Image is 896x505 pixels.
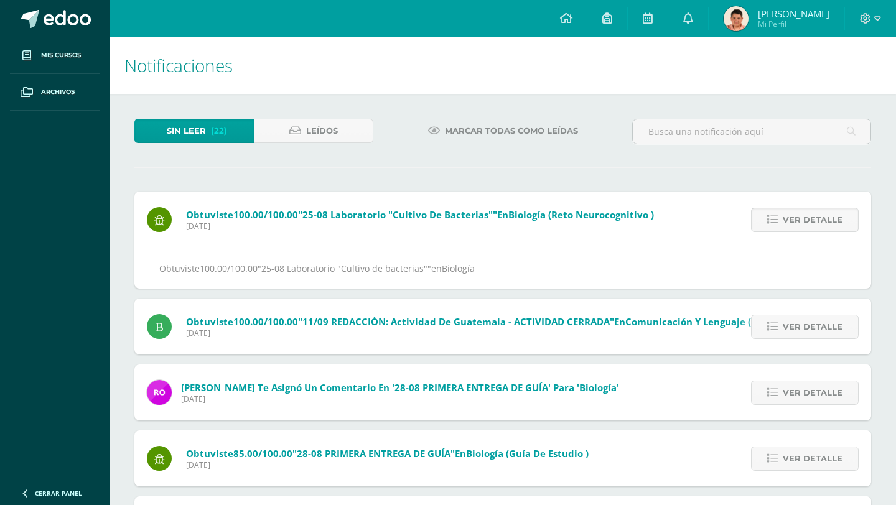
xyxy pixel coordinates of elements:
span: Biología (Guía de estudio ) [466,447,589,460]
span: Archivos [41,87,75,97]
span: "11/09 REDACCIÓN: Actividad de Guatemala - ACTIVIDAD CERRADA" [298,315,614,328]
span: [DATE] [186,460,589,470]
span: Obtuviste en [186,315,803,328]
span: Biología [442,262,475,274]
span: Marcar todas como leídas [445,119,578,142]
span: Cerrar panel [35,489,82,498]
div: Obtuviste en [159,261,846,276]
img: 08228f36aa425246ac1f75ab91e507c5.png [147,380,172,405]
span: Ver detalle [783,208,842,231]
span: Mis cursos [41,50,81,60]
input: Busca una notificación aquí [633,119,870,144]
span: Sin leer [167,119,206,142]
span: Ver detalle [783,315,842,338]
span: Obtuviste en [186,447,589,460]
span: 100.00/100.00 [200,262,258,274]
span: Biología (Reto neurocognitivo ) [508,208,654,221]
a: Sin leer(22) [134,119,254,143]
a: Archivos [10,74,100,111]
span: [DATE] [181,394,619,404]
span: [DATE] [186,221,654,231]
span: (22) [211,119,227,142]
a: Mis cursos [10,37,100,74]
span: 85.00/100.00 [233,447,292,460]
span: Notificaciones [124,53,233,77]
span: Comunicación y Lenguaje (Redacción) [625,315,803,328]
span: "25-08 Laboratorio "Cultivo de bacterias"" [258,262,431,274]
span: 100.00/100.00 [233,315,298,328]
a: Marcar todas como leídas [413,119,594,143]
span: Mi Perfil [758,19,829,29]
span: [PERSON_NAME] [758,7,829,20]
span: "25-08 Laboratorio "Cultivo de bacterias"" [298,208,497,221]
span: Ver detalle [783,447,842,470]
span: [PERSON_NAME] te asignó un comentario en '28-08 PRIMERA ENTREGA DE GUÍA' para 'Biología' [181,381,619,394]
span: [DATE] [186,328,803,338]
span: Leídos [306,119,338,142]
span: "28-08 PRIMERA ENTREGA DE GUÍA" [292,447,455,460]
span: 100.00/100.00 [233,208,298,221]
img: c7f6891603fb5af6efb770ab50e2a5d8.png [724,6,749,31]
span: Obtuviste en [186,208,654,221]
span: Ver detalle [783,381,842,404]
a: Leídos [254,119,373,143]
